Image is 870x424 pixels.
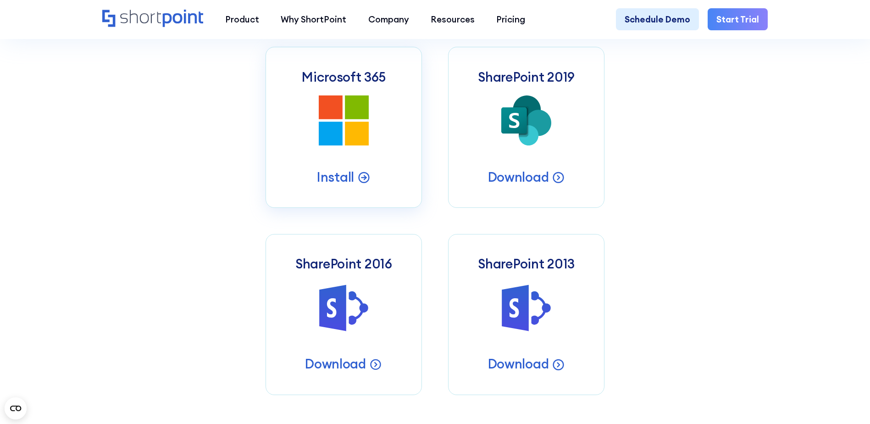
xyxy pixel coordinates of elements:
a: Company [357,8,420,30]
div: Product [225,13,259,26]
div: Pricing [496,13,525,26]
a: SharePoint 2016Download [266,234,422,395]
a: Why ShortPoint [270,8,357,30]
iframe: Chat Widget [705,318,870,424]
div: Resources [431,13,475,26]
div: Company [368,13,409,26]
p: Download [488,356,549,373]
a: Product [214,8,270,30]
div: Why ShortPoint [281,13,346,26]
h3: SharePoint 2016 [295,256,392,272]
button: Open CMP widget [5,397,27,419]
p: Download [305,356,366,373]
a: Pricing [486,8,536,30]
p: Install [317,169,354,186]
a: Microsoft 365Install [266,47,422,208]
a: Start Trial [708,8,768,30]
a: Home [102,10,204,28]
h3: SharePoint 2013 [478,256,575,272]
p: Download [488,169,549,186]
h3: SharePoint 2019 [478,69,575,85]
h3: Microsoft 365 [302,69,385,85]
a: SharePoint 2013Download [448,234,604,395]
a: Schedule Demo [616,8,699,30]
a: SharePoint 2019Download [448,47,604,208]
a: Resources [420,8,485,30]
